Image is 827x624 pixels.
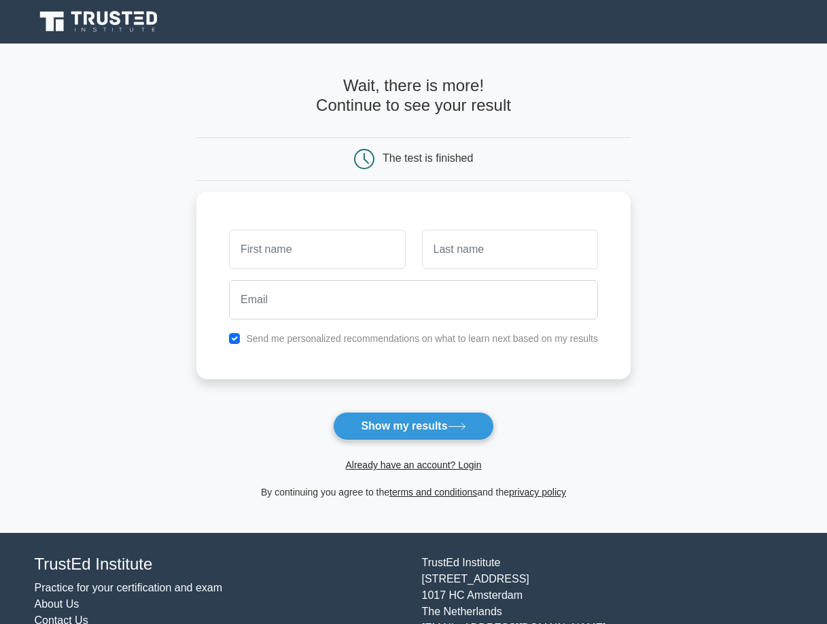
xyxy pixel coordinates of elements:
[229,230,405,269] input: First name
[196,76,631,116] h4: Wait, there is more! Continue to see your result
[188,484,639,500] div: By continuing you agree to the and the
[333,412,493,440] button: Show my results
[246,333,598,344] label: Send me personalized recommendations on what to learn next based on my results
[35,582,223,593] a: Practice for your certification and exam
[345,460,481,470] a: Already have an account? Login
[389,487,477,498] a: terms and conditions
[422,230,598,269] input: Last name
[35,555,406,574] h4: TrustEd Institute
[35,598,80,610] a: About Us
[229,280,598,319] input: Email
[509,487,566,498] a: privacy policy
[383,152,473,164] div: The test is finished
